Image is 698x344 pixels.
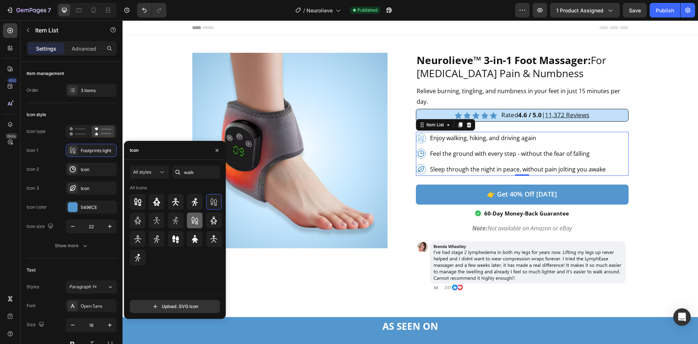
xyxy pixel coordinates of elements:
input: Search icon [172,166,220,179]
h2: For [MEDICAL_DATA] Pain & Numbness [293,32,506,60]
u: 11,372 Reviews [422,90,467,99]
p: Enjoy walking, hiking, and driving again [308,112,483,123]
div: Styles [27,284,39,290]
p: AS SEEN ON [1,297,575,315]
p: 7 [48,6,51,15]
div: Icon 2 [27,166,39,173]
div: Icon size [27,222,55,232]
div: Size [27,320,46,330]
div: Icon [81,166,115,173]
p: Feel the ground with every step - without the fear of falling [308,128,483,139]
div: Item List [302,101,323,108]
div: Open Sans [81,303,115,309]
p: Settings [36,45,56,52]
div: Icon color [27,204,47,210]
strong: 4.6 / 5.0 [396,90,419,99]
button: Upload .SVG icon [130,300,220,313]
div: Icon type [27,128,45,135]
button: All styles [130,166,169,179]
div: Order [27,87,39,94]
div: Upload .SVG icon [152,303,198,310]
span: / [303,7,305,14]
div: Icon 1 [27,147,38,154]
div: Icon [130,147,139,154]
div: Show more [55,242,89,249]
div: Text [27,267,36,273]
span: All styles [133,169,151,175]
strong: Neurolieve™ 3-in-1 Foot Massager: [294,33,468,47]
p: Sleep through the night in peace, without pain jolting you awake [308,144,483,154]
div: Publish [656,7,674,14]
div: Open Intercom Messenger [673,308,691,326]
a: 👉 get 40% off [DATE] [293,164,506,184]
p: Item List [35,26,97,35]
iframe: Design area [123,20,698,344]
div: Item management [27,70,64,77]
div: Icon [81,185,115,192]
div: 3 items [81,87,115,94]
button: Publish [650,3,680,17]
p: 60-Day Money-Back Guarantee [362,188,446,198]
div: All icons [130,185,147,191]
button: Show more [27,239,117,252]
div: 5496CE [81,204,115,211]
p: Advanced [72,45,96,52]
button: 1 product assigned [550,3,620,17]
span: 1 product assigned [556,7,603,14]
span: Published [357,7,377,13]
button: Save [623,3,647,17]
p: Not available on Amazon or eBay [294,204,505,212]
div: Footprints light [81,147,115,154]
span: Paragraph 1* [69,284,97,290]
p: Relieve burning, tingling, and numbness in your feet in just 15 minutes per day. [294,66,505,87]
div: 450 [7,78,17,83]
div: Icon style [27,111,46,118]
div: Font [27,303,36,309]
img: gempages_484079042358674603-52b09107-84f2-4420-9024-90fe2e8ba52f.jpg [293,219,506,273]
img: gempages_484079042358674603-b6d08283-efa1-4d19-a9ce-46445bde7789.png [332,91,375,99]
p: 👉 get 40% off [DATE] [365,170,434,178]
span: Save [629,7,641,13]
div: Undo/Redo [137,3,167,17]
div: Beta [5,133,17,139]
button: Paragraph 1* [66,280,117,293]
div: Icon 3 [27,185,39,191]
span: Neurolieve [306,7,333,14]
strong: Note: [350,204,365,212]
button: 7 [3,3,54,17]
span: Rated | [379,90,467,99]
